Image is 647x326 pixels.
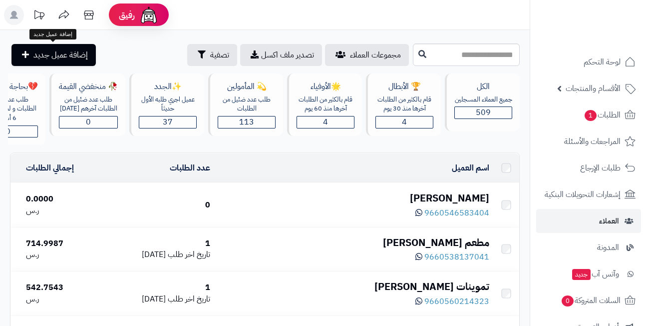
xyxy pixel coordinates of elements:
span: 113 [239,116,254,128]
span: إضافة عميل جديد [33,49,88,61]
span: 4 [402,116,407,128]
div: 0 [107,199,210,211]
a: إشعارات التحويلات البنكية [536,182,641,206]
span: تاريخ اخر طلب [168,293,210,305]
a: وآتس آبجديد [536,262,641,286]
span: تصدير ملف اكسل [261,49,314,61]
a: المدونة [536,235,641,259]
a: 🏆 الأبطالقام بالكثير من الطلبات آخرها منذ 30 يوم4 [364,73,443,145]
div: 🏆 الأبطال [375,81,433,92]
a: الكلجميع العملاء المسجلين509 [443,73,522,145]
a: 🌟الأوفياءقام بالكثير من الطلبات آخرها منذ 60 يوم4 [285,73,364,145]
span: 0 [5,125,10,137]
div: جميع العملاء المسجلين [454,95,512,104]
a: 9660538137041 [415,251,489,263]
div: 💫 المأمولين [218,81,276,92]
div: مطعم [PERSON_NAME] [218,235,489,250]
a: السلات المتروكة0 [536,288,641,312]
div: 1 [107,282,210,293]
span: الأقسام والمنتجات [566,81,621,95]
span: 9660538137041 [424,251,489,263]
span: تصفية [210,49,229,61]
div: طلب عدد ضئيل من الطلبات [218,95,276,113]
span: المراجعات والأسئلة [564,134,621,148]
span: المدونة [597,240,619,254]
a: طلبات الإرجاع [536,156,641,180]
a: إجمالي الطلبات [26,162,74,174]
div: إضافة عميل جديد [29,29,76,40]
div: 🥀 منخفضي القيمة [59,81,118,92]
div: [PERSON_NAME] [218,191,489,205]
a: الطلبات1 [536,103,641,127]
a: مجموعات العملاء [325,44,409,66]
div: الكل [454,81,512,92]
div: قام بالكثير من الطلبات آخرها منذ 30 يوم [375,95,433,113]
span: 509 [476,106,491,118]
span: 0 [562,295,574,306]
a: تحديثات المنصة [26,5,51,27]
a: 9660560214323 [415,295,489,307]
img: ai-face.png [139,5,159,25]
a: اسم العميل [452,162,489,174]
span: السلات المتروكة [561,293,621,307]
span: لوحة التحكم [584,55,621,69]
div: 714.9987 [26,238,99,249]
span: 9660560214323 [424,295,489,307]
a: ✨الجددعميل اجري طلبه الأول حديثاّ37 [127,73,206,145]
div: قام بالكثير من الطلبات آخرها منذ 60 يوم [297,95,354,113]
a: 9660546583404 [415,207,489,219]
button: تصفية [187,44,237,66]
div: ر.س [26,293,99,305]
div: ر.س [26,205,99,216]
a: لوحة التحكم [536,50,641,74]
span: طلبات الإرجاع [580,161,621,175]
div: 🌟الأوفياء [297,81,354,92]
span: 9660546583404 [424,207,489,219]
div: [DATE] [107,293,210,305]
div: طلب عدد ضئيل من الطلبات آخرهم [DATE] [59,95,118,113]
span: الطلبات [584,108,621,122]
span: إشعارات التحويلات البنكية [545,187,621,201]
span: مجموعات العملاء [350,49,401,61]
span: العملاء [599,214,619,228]
div: 542.7543 [26,282,99,293]
span: 4 [323,116,328,128]
div: ر.س [26,249,99,260]
a: عدد الطلبات [170,162,210,174]
div: تموينات [PERSON_NAME] [218,279,489,294]
div: [DATE] [107,249,210,260]
span: 0 [86,116,91,128]
span: وآتس آب [571,267,619,281]
a: 💫 المأمولينطلب عدد ضئيل من الطلبات113 [206,73,285,145]
a: 🥀 منخفضي القيمةطلب عدد ضئيل من الطلبات آخرهم [DATE]0 [47,73,127,145]
div: عميل اجري طلبه الأول حديثاّ [139,95,197,113]
div: ✨الجدد [139,81,197,92]
a: تصدير ملف اكسل [240,44,322,66]
span: 1 [585,110,597,121]
a: إضافة عميل جديد [11,44,96,66]
a: العملاء [536,209,641,233]
span: رفيق [119,9,135,21]
span: جديد [572,269,591,280]
span: تاريخ اخر طلب [168,248,210,260]
div: 1 [107,238,210,249]
div: 0.0000 [26,193,99,205]
a: المراجعات والأسئلة [536,129,641,153]
span: 37 [163,116,173,128]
